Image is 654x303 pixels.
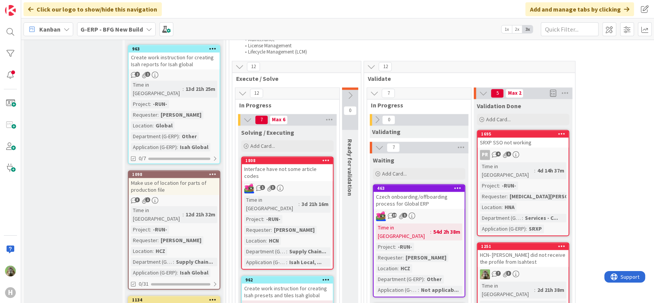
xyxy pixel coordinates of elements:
div: Not applicab... [419,286,461,294]
div: 1098 [132,172,220,177]
img: Visit kanbanzone.com [5,5,16,16]
div: 54d 2h 38m [431,228,462,236]
div: Project [131,100,150,108]
span: : [286,258,287,266]
span: : [534,166,535,175]
div: [PERSON_NAME] [404,253,448,262]
div: [MEDICAL_DATA][PERSON_NAME] [508,192,593,201]
span: Validating [372,128,401,136]
img: JK [376,211,386,221]
div: 1251 [478,243,568,250]
div: 13d 21h 25m [184,85,217,93]
div: Time in [GEOGRAPHIC_DATA] [480,162,534,179]
span: Validation Done [477,102,521,110]
span: 1 [260,185,265,190]
span: 7 [387,143,400,152]
div: PR [480,150,490,160]
a: 463Czech onboarding/offboarding process for Global ERPJKTime in [GEOGRAPHIC_DATA]:54d 2h 38mProje... [373,184,465,297]
div: Create work instruction for creating Isah presets and tiles Isah global [242,283,333,300]
div: Application (G-ERP) [480,224,526,233]
div: Services - C... [523,214,560,222]
div: Department (G-ERP) [131,132,179,141]
span: Validate [368,75,565,82]
span: 12 [250,89,263,98]
div: Time in [GEOGRAPHIC_DATA] [131,206,183,223]
span: : [501,203,503,211]
div: HCN [267,236,281,245]
div: Max 6 [272,118,285,122]
span: 2 [135,72,140,77]
div: Location [376,264,397,273]
div: Supply Chain... [287,247,328,256]
span: 12 [379,62,392,71]
span: : [173,258,174,266]
div: 2d 21h 38m [535,286,566,294]
div: HNA [503,203,516,211]
span: : [271,226,272,234]
span: : [534,286,535,294]
div: 1808Interface have not some article codes [242,157,333,181]
span: : [395,243,396,251]
span: 0/7 [139,154,146,162]
div: Project [131,225,150,234]
span: : [150,100,151,108]
div: 1098 [129,171,220,178]
div: Other [180,132,199,141]
div: Application (G-ERP) [131,268,177,277]
span: : [150,225,151,234]
span: In Progress [239,101,330,109]
div: Application (G-ERP) [376,286,418,294]
div: Global [154,121,174,130]
div: 963 [132,46,220,52]
span: Kanban [39,25,60,34]
img: TT [5,266,16,276]
span: : [526,224,527,233]
span: 1 [145,72,150,77]
div: HCZ [399,264,412,273]
span: : [153,247,154,255]
span: : [397,264,399,273]
div: 463 [374,185,465,192]
div: 963Create work instruction for creating Isah reports for Isah global [129,45,220,69]
span: 2x [512,25,522,33]
span: : [177,143,178,151]
div: 962 [242,276,333,283]
span: Ready for validation [346,139,354,196]
span: : [183,85,184,93]
span: : [506,192,508,201]
span: Execute / Solve [236,75,351,82]
div: Czech onboarding/offboarding process for Global ERP [374,192,465,209]
div: Project [376,243,395,251]
span: Support [16,1,35,10]
span: 0 [382,115,395,124]
div: 1808 [242,157,333,164]
div: Other [425,275,444,283]
div: HCN- [PERSON_NAME] did not receive the profile from Isahtest [478,250,568,267]
span: 4 [496,151,501,156]
div: 962Create work instruction for creating Isah presets and tiles Isah global [242,276,333,300]
div: Department (G-ERP) [244,247,286,256]
div: HCZ [154,247,167,255]
div: Create work instruction for creating Isah reports for Isah global [129,52,220,69]
span: : [153,121,154,130]
a: 1808Interface have not some article codesJKTime in [GEOGRAPHIC_DATA]:3d 21h 16mProject:-RUN-Reque... [241,156,334,270]
img: TT [480,269,490,279]
div: 963 [129,45,220,52]
span: 1 [145,197,150,202]
div: -RUN- [396,243,414,251]
div: Application (G-ERP) [244,258,286,266]
span: 7 [382,89,395,98]
span: : [418,286,419,294]
input: Quick Filter... [541,22,599,36]
div: 1695 [481,131,568,137]
div: Location [480,203,501,211]
span: Add Card... [382,170,407,177]
a: 1695SRXP SSO not workingPRTime in [GEOGRAPHIC_DATA]:4d 14h 37mProject:-RUN-Requester:[MEDICAL_DAT... [477,130,569,236]
span: Add Card... [250,142,275,149]
div: 3d 21h 16m [300,200,330,208]
div: Time in [GEOGRAPHIC_DATA] [376,223,430,240]
div: Isah Global [178,268,210,277]
span: 0 [344,106,357,115]
span: Solving / Executing [241,129,294,136]
div: -RUN- [151,100,169,108]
